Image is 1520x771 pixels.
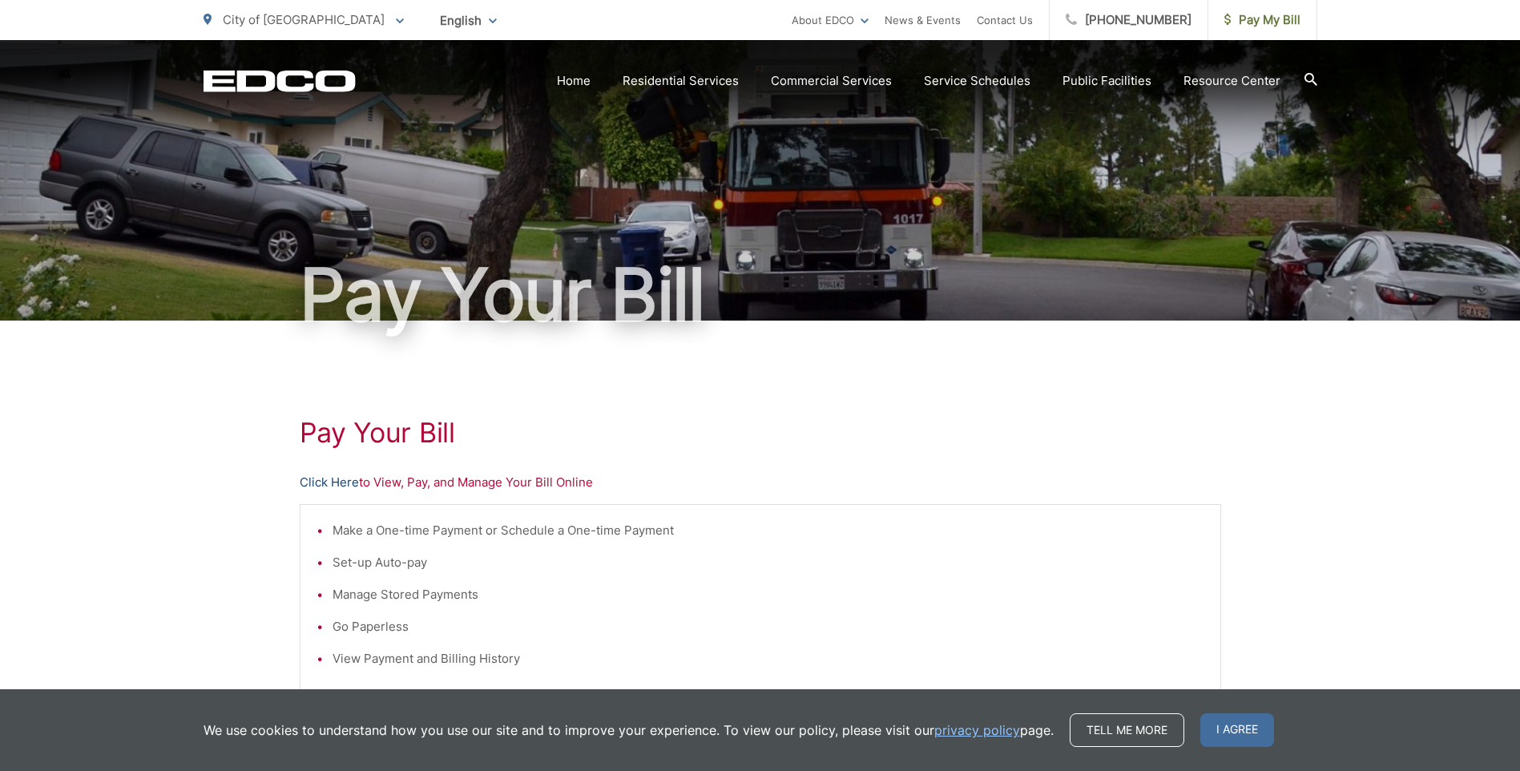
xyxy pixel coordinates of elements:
[1183,71,1280,91] a: Resource Center
[792,10,869,30] a: About EDCO
[300,473,359,492] a: Click Here
[771,71,892,91] a: Commercial Services
[204,721,1054,740] p: We use cookies to understand how you use our site and to improve your experience. To view our pol...
[1062,71,1151,91] a: Public Facilities
[1070,713,1184,747] a: Tell me more
[333,585,1204,604] li: Manage Stored Payments
[300,417,1221,449] h1: Pay Your Bill
[300,473,1221,492] p: to View, Pay, and Manage Your Bill Online
[885,10,961,30] a: News & Events
[204,70,356,92] a: EDCD logo. Return to the homepage.
[1224,10,1300,30] span: Pay My Bill
[924,71,1030,91] a: Service Schedules
[934,721,1020,740] a: privacy policy
[333,649,1204,668] li: View Payment and Billing History
[333,553,1204,572] li: Set-up Auto-pay
[333,617,1204,636] li: Go Paperless
[1200,713,1274,747] span: I agree
[977,10,1033,30] a: Contact Us
[333,521,1204,540] li: Make a One-time Payment or Schedule a One-time Payment
[223,12,385,27] span: City of [GEOGRAPHIC_DATA]
[428,6,509,34] span: English
[623,71,739,91] a: Residential Services
[557,71,591,91] a: Home
[204,255,1317,335] h1: Pay Your Bill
